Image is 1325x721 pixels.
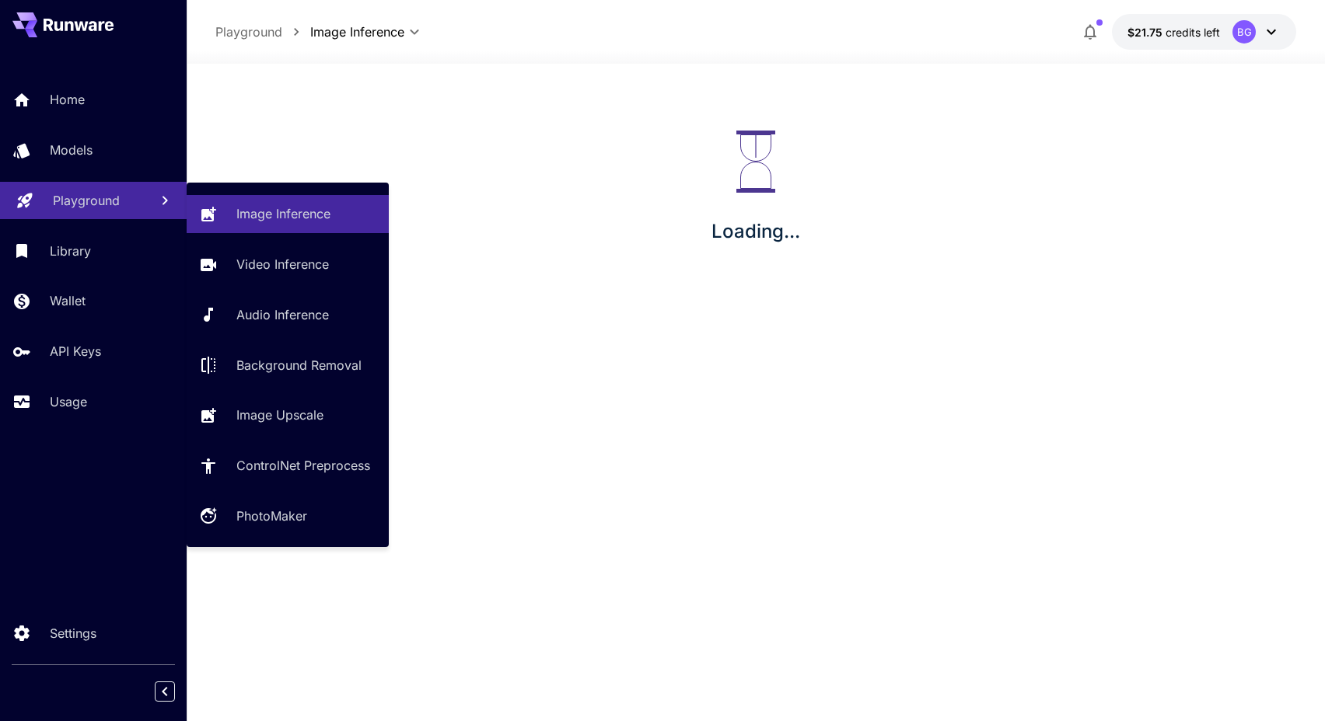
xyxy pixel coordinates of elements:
a: Image Inference [187,195,389,233]
a: Image Upscale [187,396,389,434]
span: Image Inference [310,23,404,41]
span: credits left [1166,26,1220,39]
p: Models [50,141,93,159]
p: Settings [50,624,96,643]
p: Playground [215,23,282,41]
div: BG [1232,20,1256,44]
p: Usage [50,392,87,411]
a: Background Removal [187,346,389,384]
span: $21.75 [1127,26,1166,39]
p: Audio Inference [236,305,329,324]
a: ControlNet Preprocess [187,447,389,485]
div: Collapse sidebar [166,677,187,705]
a: PhotoMaker [187,497,389,535]
p: ControlNet Preprocess [236,456,370,475]
p: Loading... [711,218,800,246]
p: Background Removal [236,356,362,374]
p: Library [50,242,91,260]
a: Audio Inference [187,296,389,334]
p: Image Upscale [236,406,323,424]
button: Collapse sidebar [155,681,175,702]
p: Image Inference [236,204,330,223]
p: API Keys [50,342,101,360]
a: Video Inference [187,246,389,284]
nav: breadcrumb [215,23,310,41]
button: $21.7535 [1112,14,1296,50]
p: Playground [53,191,120,210]
p: PhotoMaker [236,507,307,525]
p: Wallet [50,291,86,310]
p: Home [50,90,85,109]
p: Video Inference [236,255,329,273]
div: $21.7535 [1127,24,1220,40]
